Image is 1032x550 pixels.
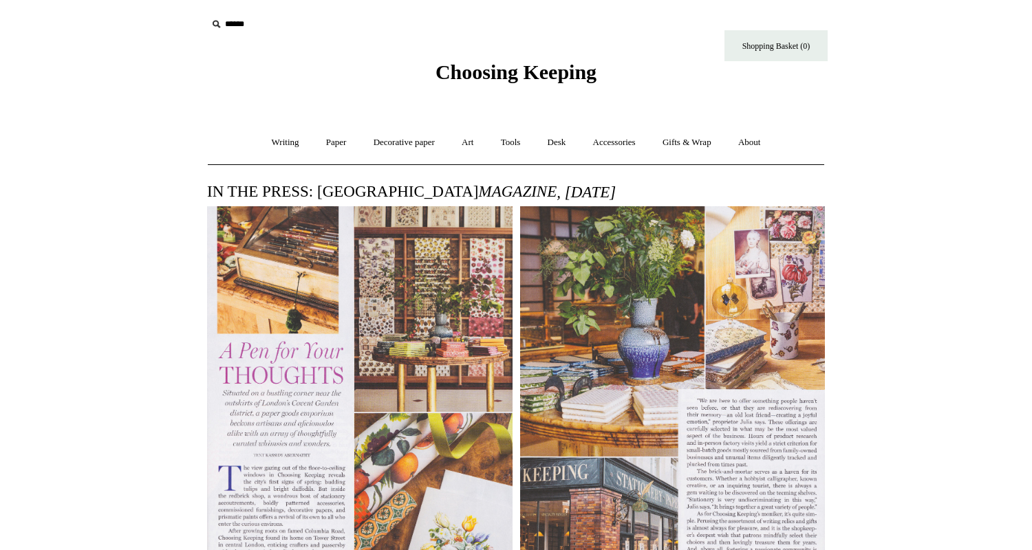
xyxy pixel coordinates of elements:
[726,124,773,161] a: About
[650,124,724,161] a: Gifts & Wrap
[535,124,579,161] a: Desk
[557,184,616,201] i: , [DATE]
[361,124,447,161] a: Decorative paper
[436,60,596,83] span: Choosing Keeping
[207,183,619,200] span: IN THE PRESS: [GEOGRAPHIC_DATA]
[449,124,486,161] a: Art
[581,124,648,161] a: Accessories
[314,124,359,161] a: Paper
[479,183,557,200] span: MAGAZINE
[724,30,828,61] a: Shopping Basket (0)
[488,124,533,161] a: Tools
[259,124,312,161] a: Writing
[436,71,596,81] a: Choosing Keeping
